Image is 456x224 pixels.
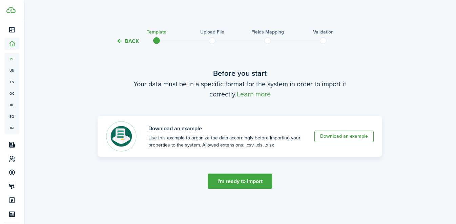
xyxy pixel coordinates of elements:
[98,79,382,99] wizard-step-header-description: Your data must be in a specific format for the system in order to import it correctly.
[148,134,303,149] import-template-banner-description: Use this example to organize the data accordingly before importing your properties to the system....
[4,76,19,88] a: ls
[4,88,19,99] a: oc
[4,111,19,122] a: eq
[98,68,382,79] wizard-step-header-title: Before you start
[313,28,334,36] h3: Validation
[314,131,374,142] a: Download an example
[6,7,16,13] img: TenantCloud
[147,28,166,36] h3: Template
[208,174,272,189] button: I'm ready to import
[251,28,284,36] h3: Fields mapping
[4,99,19,111] a: kl
[4,65,19,76] a: un
[200,28,224,36] h3: Upload file
[106,121,137,152] img: File template
[4,53,19,65] a: pt
[4,122,19,134] a: in
[237,90,271,98] a: Learn more
[148,125,303,133] banner-title: Download an example
[116,38,139,45] button: Back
